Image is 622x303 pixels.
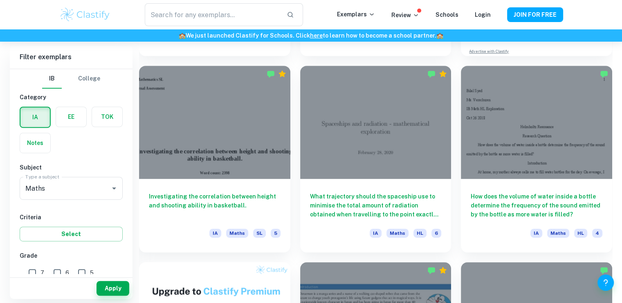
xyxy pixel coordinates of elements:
[507,7,563,22] button: JOIN FOR FREE
[471,192,602,219] h6: How does the volume of water inside a bottle determine the frequency of the sound emitted by the ...
[20,133,50,153] button: Notes
[20,163,123,172] h6: Subject
[20,213,123,222] h6: Criteria
[391,11,419,20] p: Review
[337,10,375,19] p: Exemplars
[427,266,436,274] img: Marked
[25,173,59,180] label: Type a subject
[547,229,569,238] span: Maths
[439,266,447,274] div: Premium
[431,229,441,238] span: 6
[108,183,120,194] button: Open
[42,69,100,89] div: Filter type choice
[469,49,509,54] a: Advertise with Clastify
[386,229,409,238] span: Maths
[92,107,122,127] button: TOK
[139,66,290,252] a: Investigating the correlation between height and shooting ability in basketball.IAMathsSL5
[78,69,100,89] button: College
[42,69,62,89] button: IB
[20,251,123,260] h6: Grade
[145,3,280,26] input: Search for any exemplars...
[427,70,436,78] img: Marked
[20,227,123,241] button: Select
[20,107,50,127] button: IA
[65,268,69,277] span: 6
[600,70,608,78] img: Marked
[209,229,221,238] span: IA
[530,229,542,238] span: IA
[300,66,451,252] a: What trajectory should the spaceship use to minimise the total amount of radiation obtained when ...
[90,268,94,277] span: 5
[370,229,382,238] span: IA
[278,70,286,78] div: Premium
[2,31,620,40] h6: We just launched Clastify for Schools. Click to learn how to become a school partner.
[10,46,132,69] h6: Filter exemplars
[20,93,123,102] h6: Category
[592,229,602,238] span: 4
[413,229,427,238] span: HL
[436,11,458,18] a: Schools
[310,192,442,219] h6: What trajectory should the spaceship use to minimise the total amount of radiation obtained when ...
[310,32,323,39] a: here
[226,229,248,238] span: Maths
[56,107,86,127] button: EE
[253,229,266,238] span: SL
[436,32,443,39] span: 🏫
[271,229,281,238] span: 5
[574,229,587,238] span: HL
[59,7,111,23] img: Clastify logo
[267,70,275,78] img: Marked
[40,268,44,277] span: 7
[439,70,447,78] div: Premium
[461,66,612,252] a: How does the volume of water inside a bottle determine the frequency of the sound emitted by the ...
[149,192,281,219] h6: Investigating the correlation between height and shooting ability in basketball.
[475,11,491,18] a: Login
[179,32,186,39] span: 🏫
[600,266,608,274] img: Marked
[597,274,614,291] button: Help and Feedback
[97,281,129,296] button: Apply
